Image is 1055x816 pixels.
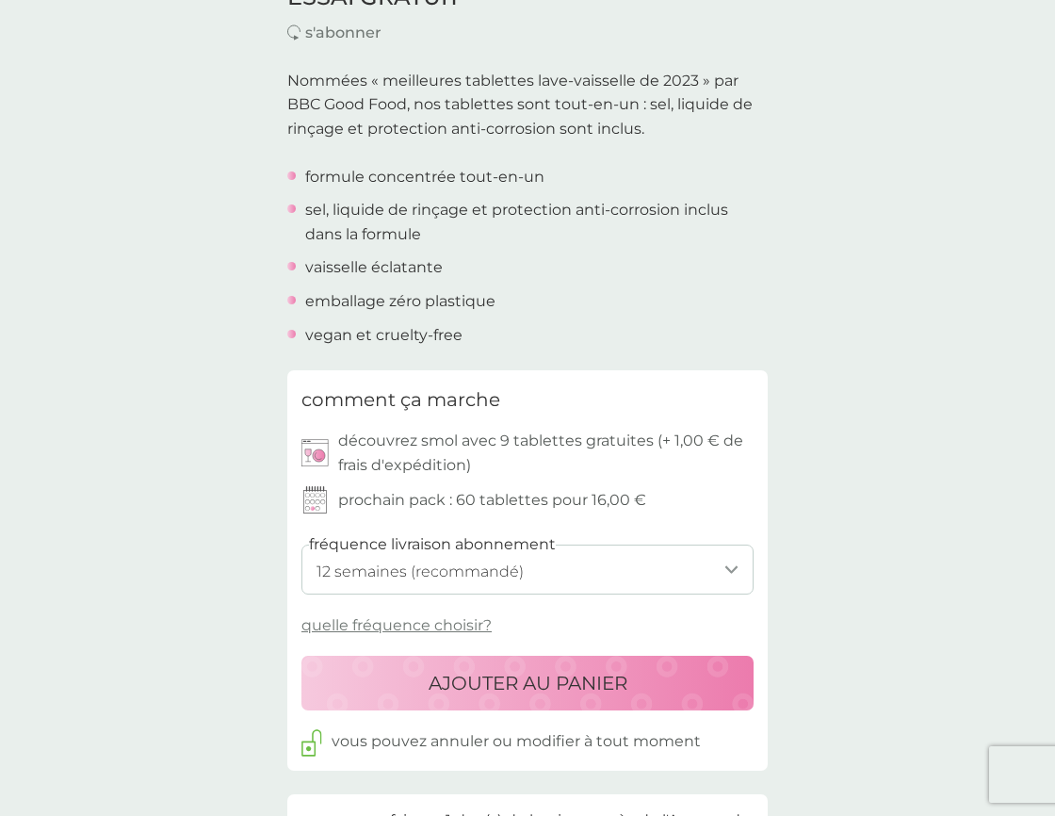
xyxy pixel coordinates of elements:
[301,384,500,415] h3: comment ça marche
[305,255,443,280] p: vaisselle éclatante
[287,69,768,141] p: Nommées « meilleures tablettes lave-vaisselle de 2023 » par BBC Good Food, nos tablettes sont tou...
[305,165,544,189] p: formule concentrée tout-en-un
[332,729,701,754] p: vous pouvez annuler ou modifier à tout moment
[429,668,627,698] p: AJOUTER AU PANIER
[305,289,495,314] p: emballage zéro plastique
[338,488,646,513] p: prochain pack : 60 tablettes pour 16,00 €
[309,532,556,557] label: fréquence livraison abonnement
[305,323,463,348] p: vegan et cruelty-free
[301,613,492,638] p: quelle fréquence choisir?
[338,429,754,477] p: découvrez smol avec 9 tablettes gratuites (+ 1,00 € de frais d'expédition)
[305,198,768,246] p: sel, liquide de rinçage et protection anti-corrosion inclus dans la formule
[301,656,754,710] button: AJOUTER AU PANIER
[305,21,381,45] p: s'abonner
